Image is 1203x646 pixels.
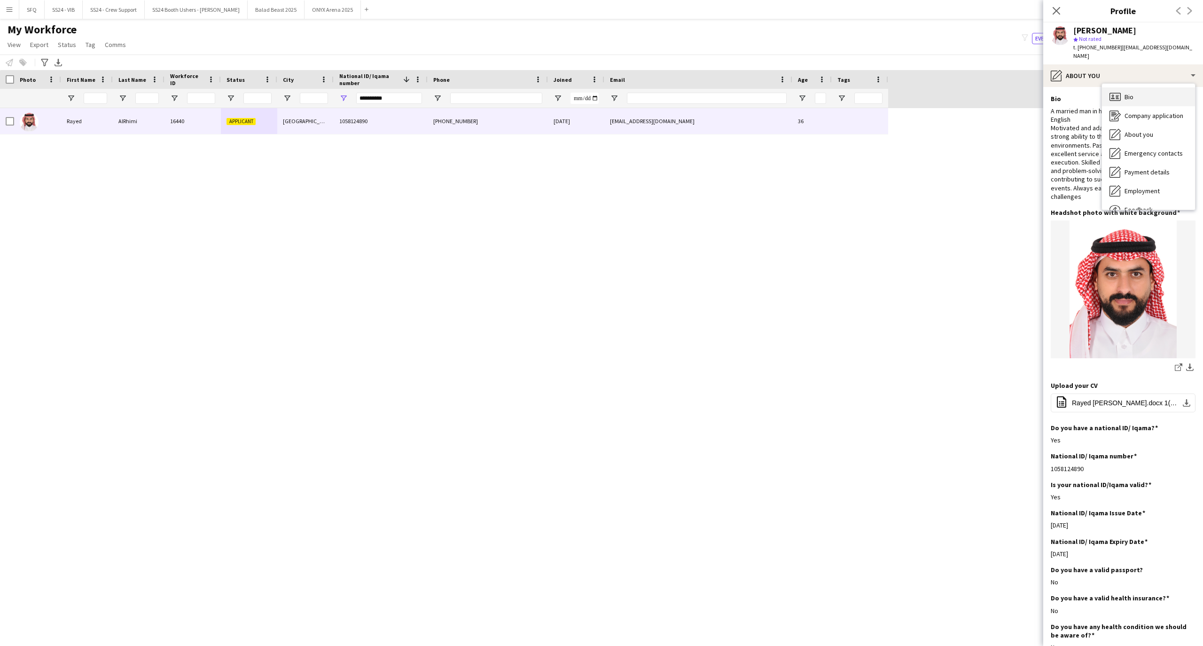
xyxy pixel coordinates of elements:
[1051,436,1195,444] div: Yes
[82,39,99,51] a: Tag
[1051,394,1195,412] button: Rayed [PERSON_NAME].docx 1(1).docx
[227,76,245,83] span: Status
[164,108,221,134] div: 16440
[1073,44,1192,59] span: | [EMAIL_ADDRESS][DOMAIN_NAME]
[554,76,572,83] span: Joined
[118,94,127,102] button: Open Filter Menu
[1125,205,1153,214] span: Feedback
[39,57,50,68] app-action-btn: Advanced filters
[1051,566,1143,574] h3: Do you have a valid passport?
[8,40,21,49] span: View
[61,108,113,134] div: Rayed
[1051,594,1169,602] h3: Do you have a valid health insurance?
[1043,64,1203,87] div: About you
[113,108,164,134] div: AlRhimi
[227,118,256,125] span: Applicant
[627,93,787,104] input: Email Filter Input
[1102,106,1195,125] div: Company application
[283,76,294,83] span: City
[83,0,145,19] button: SS24 - Crew Support
[837,94,846,102] button: Open Filter Menu
[54,39,80,51] a: Status
[1102,181,1195,200] div: Employment
[305,0,361,19] button: ONYX Arena 2025
[610,94,618,102] button: Open Filter Menu
[53,57,64,68] app-action-btn: Export XLSX
[84,93,107,104] input: First Name Filter Input
[248,0,305,19] button: Balad Beast 2025
[1051,550,1195,558] div: [DATE]
[450,93,542,104] input: Phone Filter Input
[798,94,806,102] button: Open Filter Menu
[1051,578,1195,586] div: No
[1051,607,1195,615] div: No
[135,93,159,104] input: Last Name Filter Input
[1051,509,1145,517] h3: National ID/ Iqama Issue Date
[1102,125,1195,144] div: About you
[8,23,77,37] span: My Workforce
[20,76,36,83] span: Photo
[1032,33,1079,44] button: Everyone8,649
[58,40,76,49] span: Status
[1125,168,1170,176] span: Payment details
[67,76,95,83] span: First Name
[1051,424,1158,432] h3: Do you have a national ID/ Iqama?
[1079,35,1101,42] span: Not rated
[145,0,248,19] button: SS24 Booth Ushers - [PERSON_NAME]
[837,76,850,83] span: Tags
[86,40,95,49] span: Tag
[1125,187,1160,195] span: Employment
[1102,144,1195,163] div: Emergency contacts
[105,40,126,49] span: Comms
[1051,95,1061,103] h3: Bio
[1051,107,1195,201] div: A married man in his thirties, fluent in Arabic and English Motivated and adaptable professional ...
[792,108,832,134] div: 36
[339,72,399,87] span: National ID/ Iqama number
[1072,399,1178,407] span: Rayed [PERSON_NAME].docx 1(1).docx
[1051,521,1195,529] div: [DATE]
[1051,452,1137,460] h3: National ID/ Iqama number
[1125,111,1183,120] span: Company application
[101,39,130,51] a: Comms
[339,118,367,125] span: 1058124890
[45,0,83,19] button: SS24 - VIB
[67,94,75,102] button: Open Filter Menu
[19,0,45,19] button: SFQ
[1125,130,1153,139] span: About you
[170,94,179,102] button: Open Filter Menu
[570,93,599,104] input: Joined Filter Input
[1102,87,1195,106] div: Bio
[1051,221,1195,358] img: my picture .jpg
[1125,93,1133,101] span: Bio
[30,40,48,49] span: Export
[610,76,625,83] span: Email
[283,94,291,102] button: Open Filter Menu
[356,93,422,104] input: National ID/ Iqama number Filter Input
[433,76,450,83] span: Phone
[815,93,826,104] input: Age Filter Input
[1125,149,1183,158] span: Emergency contacts
[170,72,204,87] span: Workforce ID
[1051,622,1188,639] h3: Do you have any health condition we should be aware of?
[1051,465,1195,473] div: 1058124890
[277,108,334,134] div: [GEOGRAPHIC_DATA]
[1102,163,1195,181] div: Payment details
[548,108,604,134] div: [DATE]
[243,93,272,104] input: Status Filter Input
[854,93,883,104] input: Tags Filter Input
[428,108,548,134] div: [PHONE_NUMBER]
[187,93,215,104] input: Workforce ID Filter Input
[1051,493,1195,501] div: Yes
[604,108,792,134] div: [EMAIL_ADDRESS][DOMAIN_NAME]
[1073,26,1136,35] div: [PERSON_NAME]
[4,39,24,51] a: View
[1043,5,1203,17] h3: Profile
[20,113,39,132] img: Rayed AlRhimi
[1102,200,1195,219] div: Feedback
[300,93,328,104] input: City Filter Input
[554,94,562,102] button: Open Filter Menu
[1051,208,1180,217] h3: Headshot photo with white background
[1051,381,1098,390] h3: Upload your CV
[433,94,442,102] button: Open Filter Menu
[339,94,348,102] button: Open Filter Menu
